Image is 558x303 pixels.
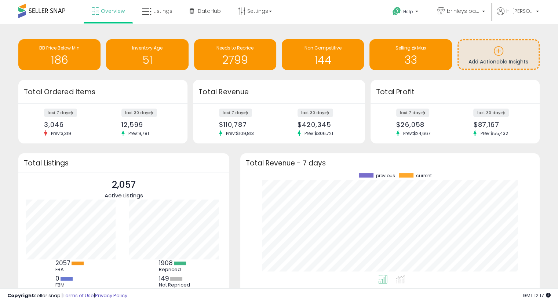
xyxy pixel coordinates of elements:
span: Add Actionable Insights [468,58,528,65]
strong: Copyright [7,292,34,299]
span: Prev: $306,721 [301,130,337,136]
h3: Total Revenue - 7 days [246,160,534,166]
span: Inventory Age [132,45,163,51]
span: Hi [PERSON_NAME] [506,7,534,15]
h1: 33 [373,54,448,66]
span: Prev: $24,667 [400,130,434,136]
h1: 144 [285,54,360,66]
div: FBM [55,282,88,288]
label: last 30 days [121,109,157,117]
label: last 7 days [44,109,77,117]
div: Repriced [159,267,192,273]
span: Prev: 3,319 [47,130,75,136]
h3: Total Profit [376,87,534,97]
h3: Total Revenue [198,87,360,97]
a: BB Price Below Min 186 [18,39,101,70]
a: Help [387,1,426,24]
b: 2057 [55,259,70,267]
h1: 186 [22,54,97,66]
span: Prev: $55,432 [477,130,511,136]
a: Terms of Use [63,292,94,299]
span: Help [403,8,413,15]
h1: 2799 [198,54,273,66]
a: Selling @ Max 33 [369,39,452,70]
span: brinleys bargains [447,7,480,15]
div: FBA [55,267,88,273]
span: Listings [153,7,172,15]
span: Non Competitive [304,45,342,51]
h1: 51 [110,54,185,66]
span: BB Price Below Min [39,45,80,51]
b: 1908 [159,259,173,267]
a: Inventory Age 51 [106,39,188,70]
div: seller snap | | [7,292,127,299]
a: Non Competitive 144 [282,39,364,70]
span: Prev: 9,781 [125,130,153,136]
a: Hi [PERSON_NAME] [497,7,539,24]
h3: Total Ordered Items [24,87,182,97]
span: Selling @ Max [395,45,426,51]
span: Needs to Reprice [216,45,254,51]
label: last 7 days [219,109,252,117]
a: Privacy Policy [95,292,127,299]
a: Needs to Reprice 2799 [194,39,276,70]
div: $87,167 [473,121,526,128]
span: current [416,173,432,178]
span: 2025-09-16 12:17 GMT [523,292,551,299]
div: $26,058 [396,121,449,128]
span: Prev: $109,813 [222,130,258,136]
div: Not Repriced [159,282,192,288]
span: Overview [101,7,125,15]
div: 3,046 [44,121,97,128]
h3: Total Listings [24,160,224,166]
div: $420,345 [298,121,352,128]
label: last 30 days [473,109,509,117]
a: Add Actionable Insights [459,40,539,69]
div: 12,599 [121,121,175,128]
div: $110,787 [219,121,274,128]
b: 149 [159,274,169,283]
span: DataHub [198,7,221,15]
i: Get Help [392,7,401,16]
span: previous [376,173,395,178]
span: Active Listings [105,191,143,199]
label: last 7 days [396,109,429,117]
b: 0 [55,274,59,283]
label: last 30 days [298,109,333,117]
p: 2,057 [105,178,143,192]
